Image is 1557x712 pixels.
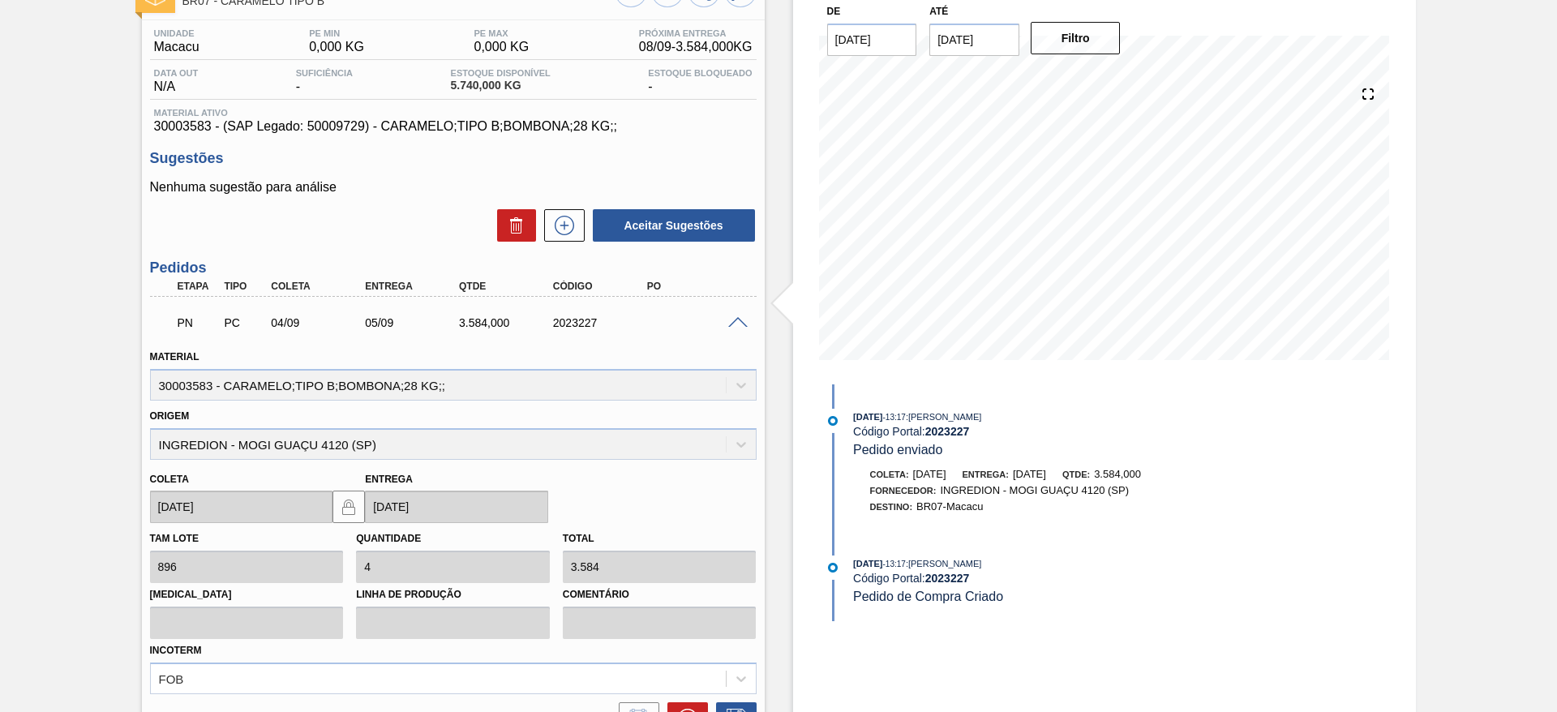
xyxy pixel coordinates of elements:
label: Total [563,533,594,544]
label: Comentário [563,583,757,607]
span: 3.584,000 [1094,468,1141,480]
span: - 13:17 [883,560,906,568]
label: Origem [150,410,190,422]
span: Suficiência [296,68,353,78]
span: [DATE] [1013,468,1046,480]
span: Destino: [870,502,913,512]
span: Estoque Bloqueado [648,68,752,78]
div: - [644,68,756,94]
span: : [PERSON_NAME] [906,412,982,422]
span: [DATE] [853,559,882,568]
span: - 13:17 [883,413,906,422]
div: Qtde [455,281,560,292]
span: INGREDION - MOGI GUAÇU 4120 (SP) [940,484,1129,496]
h3: Pedidos [150,259,757,277]
span: Estoque Disponível [451,68,551,78]
div: Nova sugestão [536,209,585,242]
button: Aceitar Sugestões [593,209,755,242]
div: Código Portal: [853,425,1238,438]
h3: Sugestões [150,150,757,167]
span: [DATE] [913,468,946,480]
label: Tam lote [150,533,199,544]
label: Entrega [365,474,413,485]
label: Quantidade [356,533,421,544]
span: Fornecedor: [870,486,937,495]
div: PO [643,281,748,292]
span: [DATE] [853,412,882,422]
div: 04/09/2025 [267,316,372,329]
div: Pedido de Compra [220,316,268,329]
span: Pedido enviado [853,443,942,457]
span: Pedido de Compra Criado [853,590,1003,603]
label: Coleta [150,474,189,485]
img: locked [339,497,358,517]
label: Linha de Produção [356,583,550,607]
label: [MEDICAL_DATA] [150,583,344,607]
img: atual [828,563,838,573]
div: - [292,68,357,94]
div: 2023227 [549,316,654,329]
span: 0,000 KG [309,40,364,54]
div: Excluir Sugestões [489,209,536,242]
div: Aceitar Sugestões [585,208,757,243]
input: dd/mm/yyyy [827,24,917,56]
button: locked [332,491,365,523]
span: : [PERSON_NAME] [906,559,982,568]
span: Entrega: [963,470,1009,479]
span: BR07-Macacu [916,500,983,513]
label: Material [150,351,199,362]
label: Incoterm [150,645,202,656]
div: Código Portal: [853,572,1238,585]
div: Pedido em Negociação [174,305,222,341]
div: Coleta [267,281,372,292]
div: 3.584,000 [455,316,560,329]
span: 08/09 - 3.584,000 KG [639,40,753,54]
div: Entrega [361,281,466,292]
label: De [827,6,841,17]
div: N/A [150,68,203,94]
span: 30003583 - (SAP Legado: 50009729) - CARAMELO;TIPO B;BOMBONA;28 KG;; [154,119,753,134]
div: Etapa [174,281,222,292]
input: dd/mm/yyyy [365,491,548,523]
span: PE MIN [309,28,364,38]
div: 05/09/2025 [361,316,466,329]
button: Filtro [1031,22,1121,54]
span: Data out [154,68,199,78]
img: atual [828,416,838,426]
p: PN [178,316,218,329]
span: Coleta: [870,470,909,479]
span: 0,000 KG [474,40,530,54]
span: Macacu [154,40,199,54]
span: PE MAX [474,28,530,38]
span: Unidade [154,28,199,38]
input: dd/mm/yyyy [150,491,333,523]
div: Código [549,281,654,292]
div: Tipo [220,281,268,292]
label: Até [929,6,948,17]
p: Nenhuma sugestão para análise [150,180,757,195]
strong: 2023227 [925,425,970,438]
span: 5.740,000 KG [451,79,551,92]
span: Material ativo [154,108,753,118]
span: Qtde: [1062,470,1090,479]
strong: 2023227 [925,572,970,585]
input: dd/mm/yyyy [929,24,1019,56]
span: Próxima Entrega [639,28,753,38]
div: FOB [159,671,184,685]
